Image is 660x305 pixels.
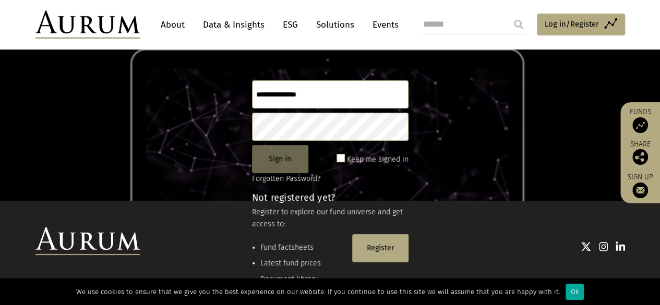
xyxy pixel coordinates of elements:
[537,14,625,35] a: Log in/Register
[581,241,591,252] img: Twitter icon
[632,182,648,198] img: Sign up to our newsletter
[252,145,308,173] button: Sign in
[155,15,190,34] a: About
[278,15,303,34] a: ESG
[632,149,648,165] img: Share this post
[545,18,599,30] span: Log in/Register
[35,227,140,255] img: Aurum Logo
[252,193,409,202] h4: Not registered yet?
[252,206,409,230] p: Register to explore our fund universe and get access to:
[626,173,655,198] a: Sign up
[252,174,320,183] a: Forgotten Password?
[198,15,270,34] a: Data & Insights
[367,15,399,34] a: Events
[616,241,625,252] img: Linkedin icon
[626,107,655,133] a: Funds
[35,10,140,39] img: Aurum
[347,153,409,166] label: Keep me signed in
[508,14,529,35] input: Submit
[626,141,655,165] div: Share
[566,284,584,300] div: Ok
[632,117,648,133] img: Access Funds
[311,15,359,34] a: Solutions
[599,241,608,252] img: Instagram icon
